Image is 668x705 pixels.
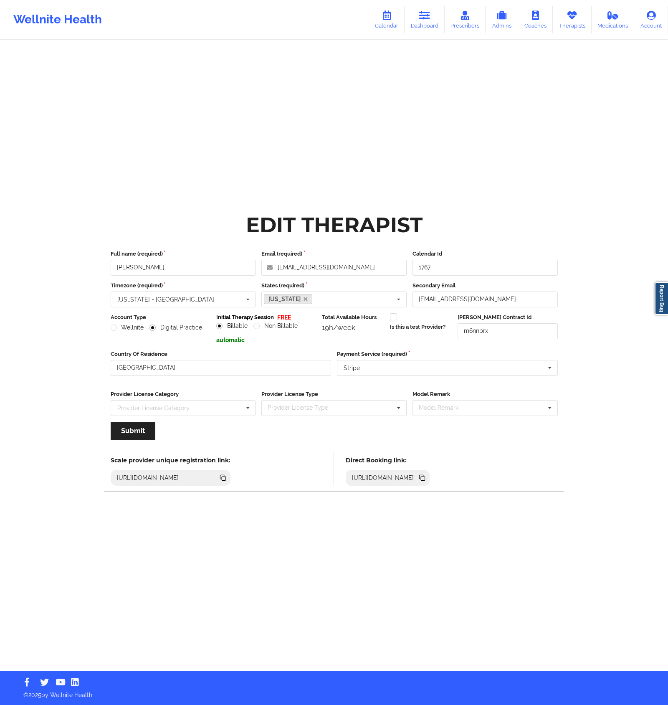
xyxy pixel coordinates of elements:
label: Initial Therapy Session [216,313,274,322]
label: Secondary Email [412,281,558,290]
label: Payment Service (required) [337,350,558,358]
a: Admins [486,6,518,33]
input: Calendar Id [412,260,558,276]
label: Total Available Hours [322,313,384,322]
div: [URL][DOMAIN_NAME] [114,474,182,482]
a: Calendar [369,6,405,33]
label: Is this a test Provider? [390,323,445,331]
label: Non Billable [253,322,298,330]
div: Provider License Type [266,403,340,413]
a: Coaches [518,6,553,33]
label: Billable [216,322,248,330]
a: Account [634,6,668,33]
p: automatic [216,336,316,344]
p: © 2025 by Wellnite Health [18,685,650,699]
label: Timezone (required) [111,281,256,290]
label: Calendar Id [412,250,558,258]
a: Therapists [553,6,592,33]
label: Full name (required) [111,250,256,258]
div: Stripe [344,365,360,371]
button: Submit [111,422,155,440]
div: 19h/week [322,323,384,332]
div: [US_STATE] - [GEOGRAPHIC_DATA] [117,297,214,302]
label: Country Of Residence [111,350,331,358]
h5: Direct Booking link: [346,456,430,464]
label: [PERSON_NAME] Contract Id [458,313,557,322]
label: Email (required) [261,250,407,258]
div: Provider License Category [117,405,190,411]
label: Account Type [111,313,210,322]
a: Medications [592,6,635,33]
a: Report Bug [655,282,668,315]
label: Provider License Category [111,390,256,398]
input: Email [412,292,558,307]
input: Full name [111,260,256,276]
label: States (required) [261,281,407,290]
input: Email address [261,260,407,276]
div: Model Remark [417,403,471,413]
a: Dashboard [405,6,445,33]
label: Digital Practice [149,324,202,331]
p: FREE [277,313,291,322]
label: Wellnite [111,324,144,331]
input: Deel Contract Id [458,323,557,339]
div: Edit Therapist [246,212,423,238]
label: Provider License Type [261,390,407,398]
a: Prescribers [445,6,486,33]
h5: Scale provider unique registration link: [111,456,230,464]
div: [URL][DOMAIN_NAME] [349,474,417,482]
a: [US_STATE] [264,294,312,304]
label: Model Remark [412,390,558,398]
